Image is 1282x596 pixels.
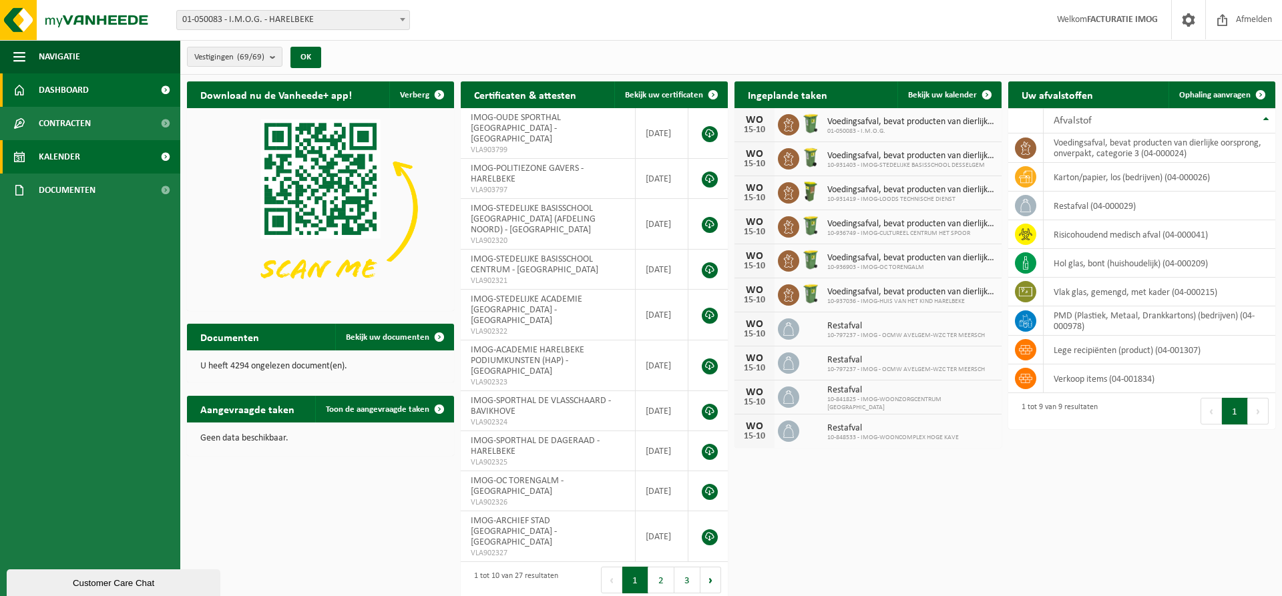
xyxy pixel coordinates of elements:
[636,511,688,562] td: [DATE]
[471,276,625,286] span: VLA902321
[636,340,688,391] td: [DATE]
[200,362,441,371] p: U heeft 4294 ongelezen document(en).
[827,127,995,135] span: 01-050083 - I.M.O.G.
[827,287,995,298] span: Voedingsafval, bevat producten van dierlijke oorsprong, onverpakt, categorie 3
[471,417,625,428] span: VLA902324
[741,296,768,305] div: 15-10
[7,567,223,596] iframe: chat widget
[39,174,95,207] span: Documenten
[1054,115,1092,126] span: Afvalstof
[471,436,600,457] span: IMOG-SPORTHAL DE DAGERAAD - HARELBEKE
[601,567,622,593] button: Previous
[827,196,995,204] span: 10-931419 - IMOG-LOODS TECHNISCHE DIENST
[827,185,995,196] span: Voedingsafval, bevat producten van dierlijke oorsprong, onverpakt, categorie 3
[636,431,688,471] td: [DATE]
[326,405,429,414] span: Toon de aangevraagde taken
[700,567,721,593] button: Next
[471,548,625,559] span: VLA902327
[741,262,768,271] div: 15-10
[471,476,564,497] span: IMOG-OC TORENGALM - [GEOGRAPHIC_DATA]
[827,230,995,238] span: 10-936749 - IMOG-CULTUREEL CENTRUM HET SPOOR
[471,254,598,275] span: IMOG-STEDELIJKE BASISSCHOOL CENTRUM - [GEOGRAPHIC_DATA]
[741,364,768,373] div: 15-10
[741,115,768,125] div: WO
[741,285,768,296] div: WO
[827,396,995,412] span: 10-841825 - IMOG-WOONZORGCENTRUM [GEOGRAPHIC_DATA]
[636,159,688,199] td: [DATE]
[799,214,822,237] img: WB-0240-HPE-GN-50
[799,180,822,203] img: WB-0060-HPE-GN-50
[897,81,1000,108] a: Bekijk uw kalender
[636,471,688,511] td: [DATE]
[1087,15,1158,25] strong: FACTURATIE IMOG
[39,140,80,174] span: Kalender
[290,47,321,68] button: OK
[471,236,625,246] span: VLA902320
[39,73,89,107] span: Dashboard
[187,396,308,422] h2: Aangevraagde taken
[1044,249,1275,278] td: hol glas, bont (huishoudelijk) (04-000209)
[908,91,977,99] span: Bekijk uw kalender
[636,108,688,159] td: [DATE]
[741,251,768,262] div: WO
[187,81,365,107] h2: Download nu de Vanheede+ app!
[1015,396,1098,426] div: 1 tot 9 van 9 resultaten
[636,391,688,431] td: [DATE]
[827,117,995,127] span: Voedingsafval, bevat producten van dierlijke oorsprong, onverpakt, categorie 3
[741,217,768,228] div: WO
[741,387,768,398] div: WO
[400,91,429,99] span: Verberg
[471,377,625,388] span: VLA902323
[1044,220,1275,249] td: risicohoudend medisch afval (04-000041)
[187,324,272,350] h2: Documenten
[741,125,768,135] div: 15-10
[625,91,703,99] span: Bekijk uw certificaten
[799,146,822,169] img: WB-0140-HPE-GN-50
[741,228,768,237] div: 15-10
[471,204,596,235] span: IMOG-STEDELIJKE BASISSCHOOL [GEOGRAPHIC_DATA] (AFDELING NOORD) - [GEOGRAPHIC_DATA]
[471,185,625,196] span: VLA903797
[636,290,688,340] td: [DATE]
[799,112,822,135] img: WB-0240-HPE-GN-50
[1008,81,1106,107] h2: Uw afvalstoffen
[741,319,768,330] div: WO
[827,366,985,374] span: 10-797237 - IMOG - OCMW AVELGEM-WZC TER MEERSCH
[471,396,611,416] span: IMOG-SPORTHAL DE VLASSCHAARD - BAVIKHOVE
[741,432,768,441] div: 15-10
[346,333,429,342] span: Bekijk uw documenten
[471,516,557,547] span: IMOG-ARCHIEF STAD [GEOGRAPHIC_DATA] - [GEOGRAPHIC_DATA]
[467,565,558,595] div: 1 tot 10 van 27 resultaten
[187,108,454,308] img: Download de VHEPlus App
[741,160,768,169] div: 15-10
[1044,306,1275,336] td: PMD (Plastiek, Metaal, Drankkartons) (bedrijven) (04-000978)
[636,199,688,250] td: [DATE]
[1044,364,1275,393] td: verkoop items (04-001834)
[674,567,700,593] button: 3
[1044,163,1275,192] td: karton/papier, los (bedrijven) (04-000026)
[1179,91,1251,99] span: Ophaling aanvragen
[39,107,91,140] span: Contracten
[827,321,985,332] span: Restafval
[741,353,768,364] div: WO
[799,248,822,271] img: WB-0240-HPE-GN-50
[177,11,409,29] span: 01-050083 - I.M.O.G. - HARELBEKE
[827,264,995,272] span: 10-936903 - IMOG-OC TORENGALM
[741,194,768,203] div: 15-10
[1201,398,1222,424] button: Previous
[741,183,768,194] div: WO
[471,457,625,468] span: VLA902325
[471,294,582,326] span: IMOG-STEDELIJKE ACADEMIE [GEOGRAPHIC_DATA] - [GEOGRAPHIC_DATA]
[39,40,80,73] span: Navigatie
[200,434,441,443] p: Geen data beschikbaar.
[636,250,688,290] td: [DATE]
[187,47,282,67] button: Vestigingen(69/69)
[741,421,768,432] div: WO
[194,47,264,67] span: Vestigingen
[741,149,768,160] div: WO
[1044,133,1275,163] td: voedingsafval, bevat producten van dierlijke oorsprong, onverpakt, categorie 3 (04-000024)
[471,145,625,156] span: VLA903799
[734,81,841,107] h2: Ingeplande taken
[827,355,985,366] span: Restafval
[827,298,995,306] span: 10-937036 - IMOG-HUIS VAN HET KIND HARELBEKE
